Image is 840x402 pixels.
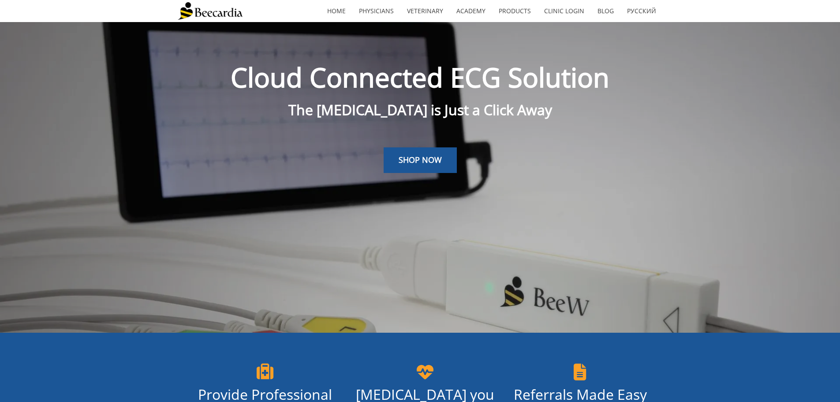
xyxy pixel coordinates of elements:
[492,1,538,21] a: Products
[399,154,442,165] span: SHOP NOW
[450,1,492,21] a: Academy
[288,100,552,119] span: The [MEDICAL_DATA] is Just a Click Away
[231,59,609,95] span: Cloud Connected ECG Solution
[538,1,591,21] a: Clinic Login
[321,1,352,21] a: home
[352,1,400,21] a: Physicians
[591,1,620,21] a: Blog
[400,1,450,21] a: Veterinary
[620,1,663,21] a: Русский
[384,147,457,173] a: SHOP NOW
[178,2,243,20] img: Beecardia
